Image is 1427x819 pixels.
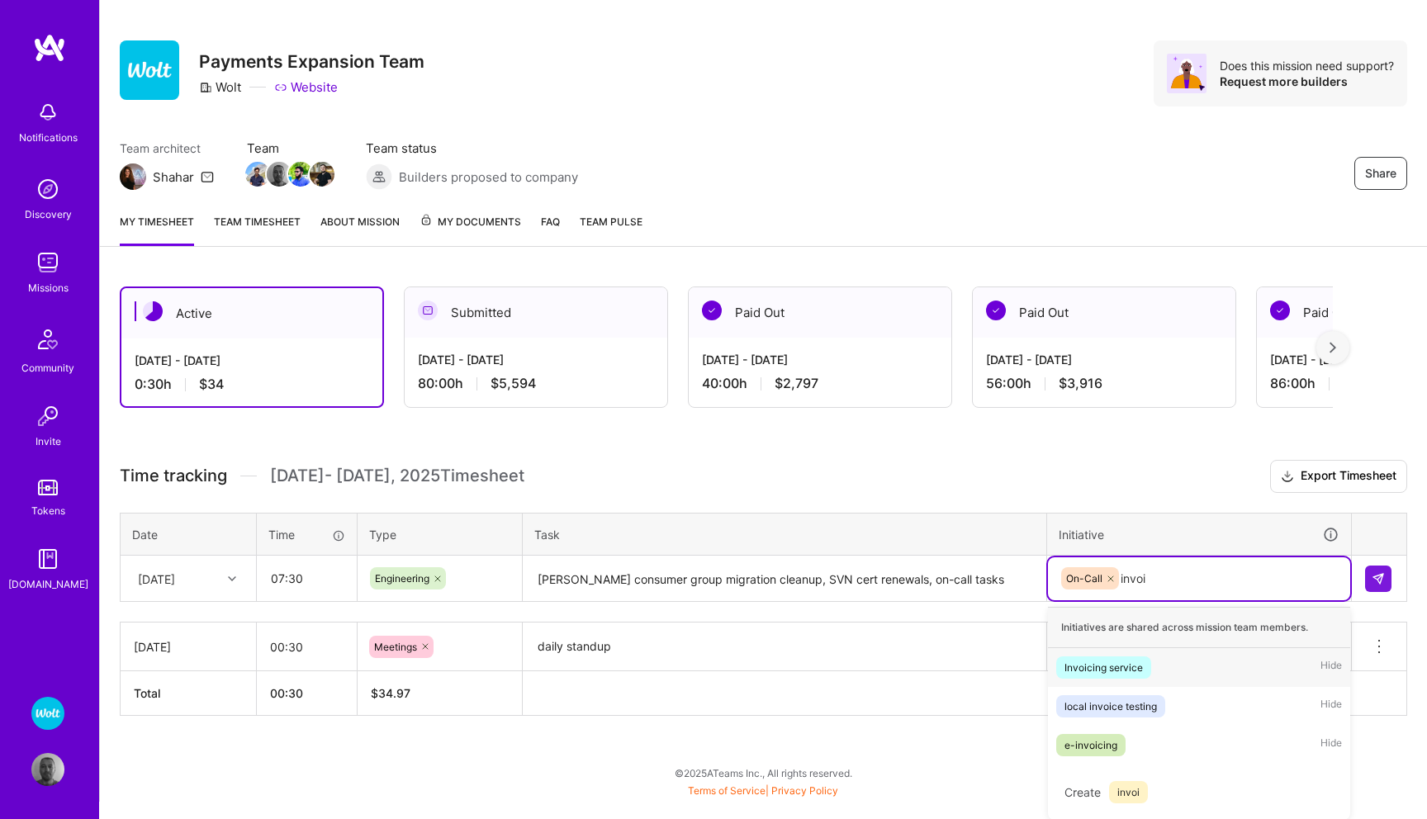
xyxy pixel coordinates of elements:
[1354,157,1407,190] button: Share
[1109,781,1148,803] span: invoi
[199,51,424,72] h3: Payments Expansion Team
[580,213,642,246] a: Team Pulse
[268,526,345,543] div: Time
[418,301,438,320] img: Submitted
[688,784,766,797] a: Terms of Service
[702,375,938,392] div: 40:00 h
[1320,695,1342,717] span: Hide
[1281,468,1294,485] i: icon Download
[270,466,524,486] span: [DATE] - [DATE] , 2025 Timesheet
[290,160,311,188] a: Team Member Avatar
[580,215,642,228] span: Team Pulse
[1365,165,1396,182] span: Share
[99,752,1427,793] div: © 2025 ATeams Inc., All rights reserved.
[247,140,333,157] span: Team
[1270,301,1290,320] img: Paid Out
[31,173,64,206] img: discovery
[121,671,257,716] th: Total
[120,213,194,246] a: My timesheet
[28,320,68,359] img: Community
[31,502,65,519] div: Tokens
[214,213,301,246] a: Team timesheet
[274,78,338,96] a: Website
[1066,572,1102,585] span: On-Call
[418,375,654,392] div: 80:00 h
[371,686,410,700] span: $ 34.97
[120,466,227,486] span: Time tracking
[121,513,257,556] th: Date
[358,513,523,556] th: Type
[228,575,236,583] i: icon Chevron
[33,33,66,63] img: logo
[688,784,838,797] span: |
[28,279,69,296] div: Missions
[1372,572,1385,585] img: Submit
[268,160,290,188] a: Team Member Avatar
[405,287,667,338] div: Submitted
[1059,375,1102,392] span: $3,916
[1167,54,1207,93] img: Avatar
[143,301,163,321] img: Active
[399,168,578,186] span: Builders proposed to company
[524,557,1045,601] textarea: [PERSON_NAME] consumer group migration cleanup, SVN cert renewals, on-call tasks
[1220,73,1394,89] div: Request more builders
[310,162,334,187] img: Team Member Avatar
[1220,58,1394,73] div: Does this mission need support?
[491,375,536,392] span: $5,594
[524,624,1045,670] textarea: daily standup
[1064,698,1157,715] div: local invoice testing
[366,140,578,157] span: Team status
[31,753,64,786] img: User Avatar
[1320,734,1342,756] span: Hide
[27,753,69,786] a: User Avatar
[986,301,1006,320] img: Paid Out
[366,163,392,190] img: Builders proposed to company
[775,375,818,392] span: $2,797
[120,40,179,100] img: Company Logo
[245,162,270,187] img: Team Member Avatar
[320,213,400,246] a: About Mission
[31,542,64,575] img: guide book
[21,359,74,376] div: Community
[19,129,78,146] div: Notifications
[420,213,521,231] span: My Documents
[288,162,313,187] img: Team Member Avatar
[25,206,72,223] div: Discovery
[258,556,356,600] input: HH:MM
[374,641,417,653] span: Meetings
[1064,659,1143,676] div: Invoicing service
[199,78,241,96] div: Wolt
[267,162,292,187] img: Team Member Avatar
[121,288,382,338] div: Active
[257,625,357,669] input: HH:MM
[138,570,175,587] div: [DATE]
[199,81,212,94] i: icon CompanyGray
[1059,525,1339,544] div: Initiative
[1270,460,1407,493] button: Export Timesheet
[375,572,429,585] span: Engineering
[541,213,560,246] a: FAQ
[1320,656,1342,679] span: Hide
[31,96,64,129] img: bell
[8,575,88,593] div: [DOMAIN_NAME]
[1048,607,1350,648] div: Initiatives are shared across mission team members.
[771,784,838,797] a: Privacy Policy
[689,287,951,338] div: Paid Out
[120,163,146,190] img: Team Architect
[135,376,369,393] div: 0:30 h
[986,351,1222,368] div: [DATE] - [DATE]
[120,140,214,157] span: Team architect
[31,697,64,730] img: Wolt - Fintech: Payments Expansion Team
[199,376,224,393] span: $34
[31,246,64,279] img: teamwork
[523,513,1047,556] th: Task
[134,638,243,656] div: [DATE]
[38,480,58,495] img: tokens
[247,160,268,188] a: Team Member Avatar
[201,170,214,183] i: icon Mail
[702,351,938,368] div: [DATE] - [DATE]
[135,352,369,369] div: [DATE] - [DATE]
[973,287,1235,338] div: Paid Out
[31,400,64,433] img: Invite
[1330,342,1336,353] img: right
